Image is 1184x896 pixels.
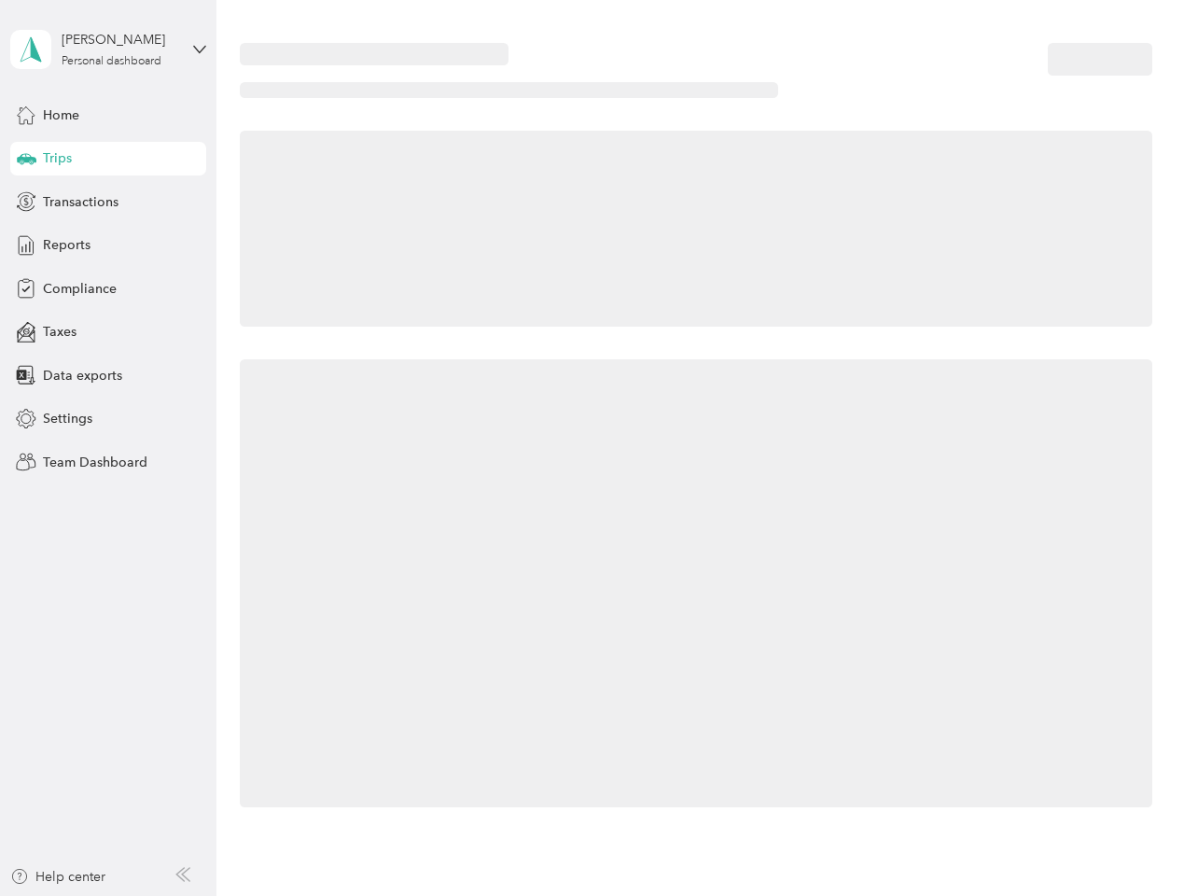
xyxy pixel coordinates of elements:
div: [PERSON_NAME] [62,30,178,49]
span: Team Dashboard [43,453,147,472]
span: Settings [43,409,92,428]
iframe: Everlance-gr Chat Button Frame [1080,791,1184,896]
span: Compliance [43,279,117,299]
span: Transactions [43,192,118,212]
button: Help center [10,867,105,887]
span: Home [43,105,79,125]
span: Trips [43,148,72,168]
span: Reports [43,235,91,255]
div: Personal dashboard [62,56,161,67]
span: Taxes [43,322,77,342]
span: Data exports [43,366,122,385]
